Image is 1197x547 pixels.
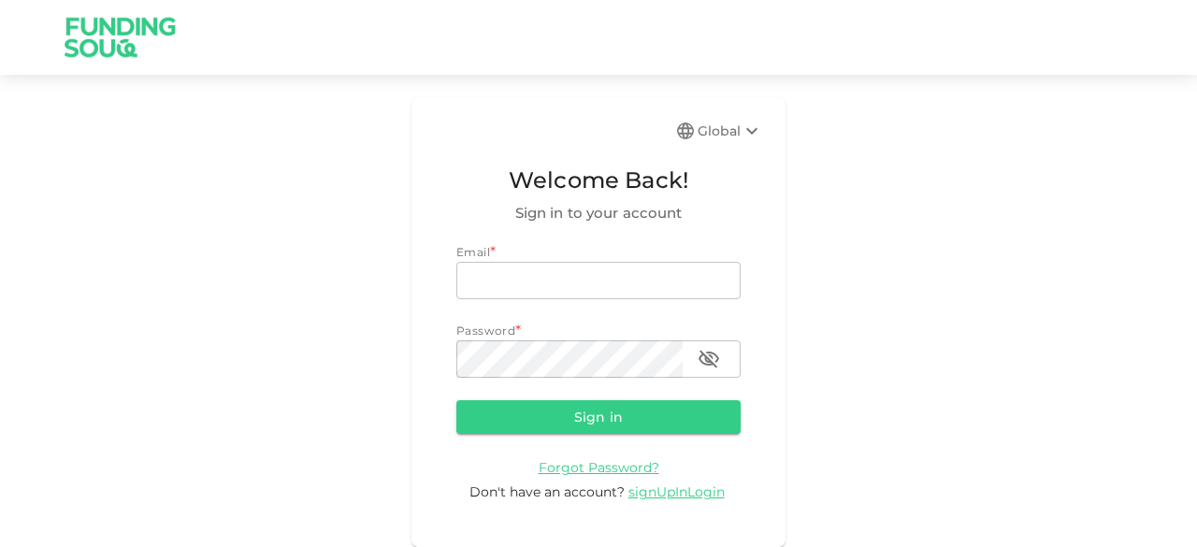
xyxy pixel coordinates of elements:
[698,120,763,142] div: Global
[456,202,741,224] span: Sign in to your account
[456,340,683,378] input: password
[456,262,741,299] input: email
[456,163,741,198] span: Welcome Back!
[539,458,659,476] a: Forgot Password?
[456,245,490,259] span: Email
[456,324,515,338] span: Password
[628,483,725,500] span: signUpInLogin
[456,400,741,434] button: Sign in
[469,483,625,500] span: Don't have an account?
[539,459,659,476] span: Forgot Password?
